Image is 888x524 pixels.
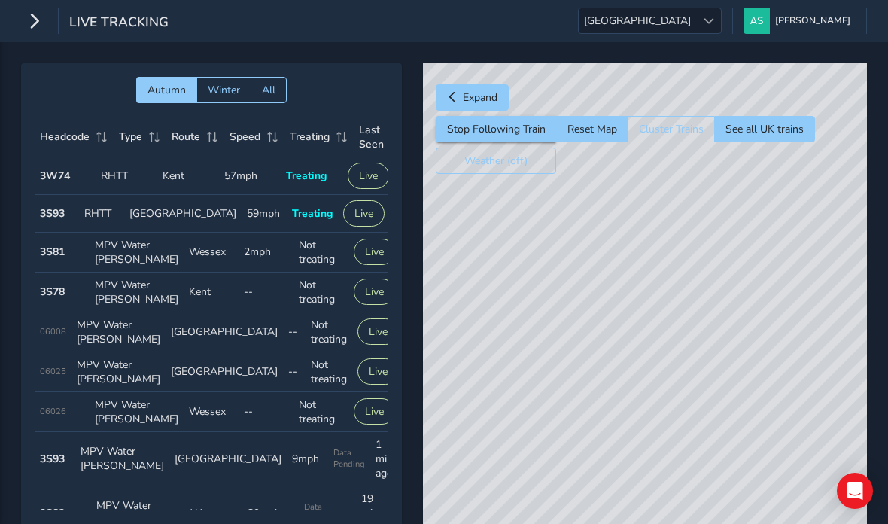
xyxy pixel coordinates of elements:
[239,392,293,432] td: --
[348,163,389,189] button: Live
[463,90,497,105] span: Expand
[71,352,166,392] td: MPV Water [PERSON_NAME]
[184,273,239,312] td: Kent
[628,116,714,142] button: Cluster Trains
[436,84,509,111] button: Expand
[136,77,196,103] button: Autumn
[354,239,395,265] button: Live
[306,312,352,352] td: Not treating
[556,116,628,142] button: Reset Map
[147,83,186,97] span: Autumn
[239,233,293,273] td: 2mph
[744,8,856,34] button: [PERSON_NAME]
[90,233,184,273] td: MPV Water [PERSON_NAME]
[262,83,275,97] span: All
[239,273,293,312] td: --
[286,169,327,183] span: Treating
[75,432,169,486] td: MPV Water [PERSON_NAME]
[744,8,770,34] img: diamond-layout
[304,501,351,524] span: Data Pending
[40,169,70,183] strong: 3W74
[219,157,281,195] td: 57mph
[169,432,287,486] td: [GEOGRAPHIC_DATA]
[357,318,399,345] button: Live
[69,13,169,34] span: Live Tracking
[579,8,696,33] span: [GEOGRAPHIC_DATA]
[293,273,348,312] td: Not treating
[714,116,815,142] button: See all UK trains
[293,233,348,273] td: Not treating
[166,352,283,392] td: [GEOGRAPHIC_DATA]
[359,123,387,151] span: Last Seen
[196,77,251,103] button: Winter
[40,129,90,144] span: Headcode
[230,129,260,144] span: Speed
[354,279,395,305] button: Live
[343,200,385,227] button: Live
[90,273,184,312] td: MPV Water [PERSON_NAME]
[306,352,352,392] td: Not treating
[71,312,166,352] td: MPV Water [PERSON_NAME]
[370,432,413,486] td: 1 minute ago
[90,392,184,432] td: MPV Water [PERSON_NAME]
[290,129,330,144] span: Treating
[40,406,66,417] span: 06026
[124,195,242,233] td: [GEOGRAPHIC_DATA]
[208,83,240,97] span: Winter
[40,206,65,221] strong: 3S93
[40,452,65,466] strong: 3S93
[79,195,124,233] td: RHTT
[354,398,395,425] button: Live
[837,473,873,509] div: Open Intercom Messenger
[40,245,65,259] strong: 3S81
[40,326,66,337] span: 06008
[436,148,556,174] button: Weather (off)
[119,129,142,144] span: Type
[436,116,556,142] button: Stop Following Train
[166,312,283,352] td: [GEOGRAPHIC_DATA]
[775,8,850,34] span: [PERSON_NAME]
[242,195,287,233] td: 59mph
[157,157,219,195] td: Kent
[184,392,239,432] td: Wessex
[287,432,328,486] td: 9mph
[292,206,333,221] span: Treating
[357,358,399,385] button: Live
[40,506,65,520] strong: 3S82
[184,233,239,273] td: Wessex
[251,77,287,103] button: All
[283,352,306,392] td: --
[40,366,66,377] span: 06025
[333,447,365,470] span: Data Pending
[172,129,200,144] span: Route
[283,312,306,352] td: --
[40,285,65,299] strong: 3S78
[96,157,157,195] td: RHTT
[293,392,348,432] td: Not treating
